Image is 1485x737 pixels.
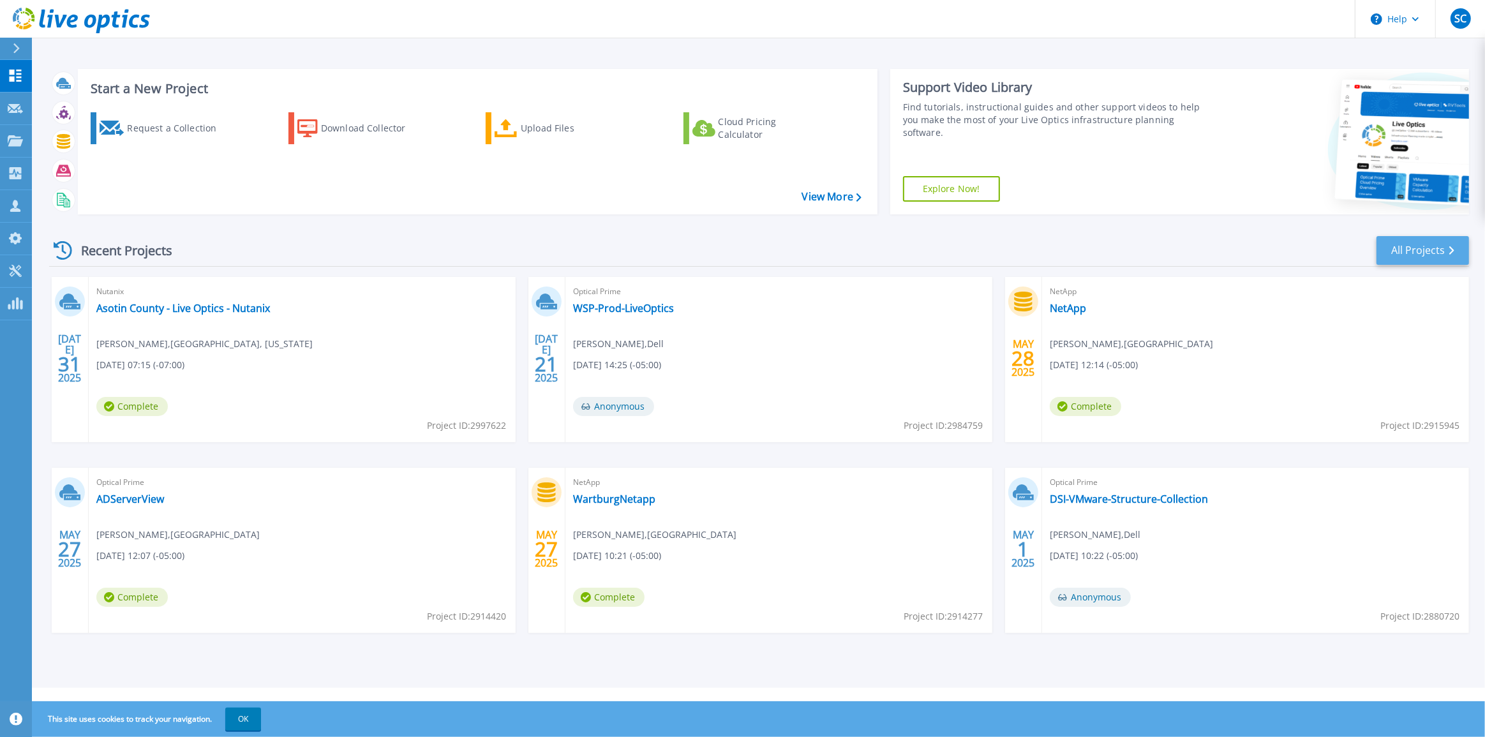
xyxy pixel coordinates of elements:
span: Anonymous [1050,588,1131,607]
span: [DATE] 14:25 (-05:00) [573,358,661,372]
span: 27 [58,544,81,555]
a: WartburgNetapp [573,493,655,505]
a: Explore Now! [903,176,1000,202]
span: Project ID: 2984759 [904,419,983,433]
div: MAY 2025 [1011,335,1035,382]
span: Project ID: 2914420 [427,609,506,623]
span: This site uses cookies to track your navigation. [35,708,261,731]
span: Optical Prime [96,475,508,489]
div: MAY 2025 [57,526,82,572]
a: Request a Collection [91,112,233,144]
span: 31 [58,359,81,369]
button: OK [225,708,261,731]
span: Project ID: 2915945 [1380,419,1459,433]
div: MAY 2025 [1011,526,1035,572]
div: Upload Files [521,115,623,141]
span: 1 [1017,544,1029,555]
span: NetApp [573,475,985,489]
span: 21 [535,359,558,369]
span: [DATE] 10:21 (-05:00) [573,549,661,563]
span: Complete [1050,397,1121,416]
span: [PERSON_NAME] , [GEOGRAPHIC_DATA] [1050,337,1213,351]
span: Project ID: 2880720 [1380,609,1459,623]
span: NetApp [1050,285,1461,299]
a: Cloud Pricing Calculator [683,112,826,144]
span: [PERSON_NAME] , [GEOGRAPHIC_DATA], [US_STATE] [96,337,313,351]
div: Request a Collection [127,115,229,141]
a: Upload Files [486,112,628,144]
a: DSI-VMware-Structure-Collection [1050,493,1208,505]
span: [PERSON_NAME] , [GEOGRAPHIC_DATA] [96,528,260,542]
a: WSP-Prod-LiveOptics [573,302,674,315]
span: Optical Prime [1050,475,1461,489]
span: Anonymous [573,397,654,416]
div: Recent Projects [49,235,190,266]
span: Optical Prime [573,285,985,299]
span: Complete [96,397,168,416]
span: [DATE] 10:22 (-05:00) [1050,549,1138,563]
span: 27 [535,544,558,555]
span: Complete [96,588,168,607]
div: MAY 2025 [534,526,558,572]
span: SC [1454,13,1466,24]
a: All Projects [1377,236,1469,265]
a: Download Collector [288,112,431,144]
span: Nutanix [96,285,508,299]
span: [PERSON_NAME] , Dell [1050,528,1140,542]
a: Asotin County - Live Optics - Nutanix [96,302,270,315]
span: [PERSON_NAME] , [GEOGRAPHIC_DATA] [573,528,736,542]
div: Cloud Pricing Calculator [719,115,821,141]
div: Support Video Library [903,79,1201,96]
div: [DATE] 2025 [534,335,558,382]
span: [DATE] 12:07 (-05:00) [96,549,184,563]
div: Find tutorials, instructional guides and other support videos to help you make the most of your L... [903,101,1201,139]
div: Download Collector [321,115,423,141]
span: 28 [1011,353,1034,364]
a: NetApp [1050,302,1086,315]
span: [DATE] 07:15 (-07:00) [96,358,184,372]
span: Project ID: 2914277 [904,609,983,623]
a: View More [802,191,862,203]
span: Project ID: 2997622 [427,419,506,433]
span: Complete [573,588,645,607]
span: [PERSON_NAME] , Dell [573,337,664,351]
div: [DATE] 2025 [57,335,82,382]
h3: Start a New Project [91,82,861,96]
a: ADServerView [96,493,164,505]
span: [DATE] 12:14 (-05:00) [1050,358,1138,372]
